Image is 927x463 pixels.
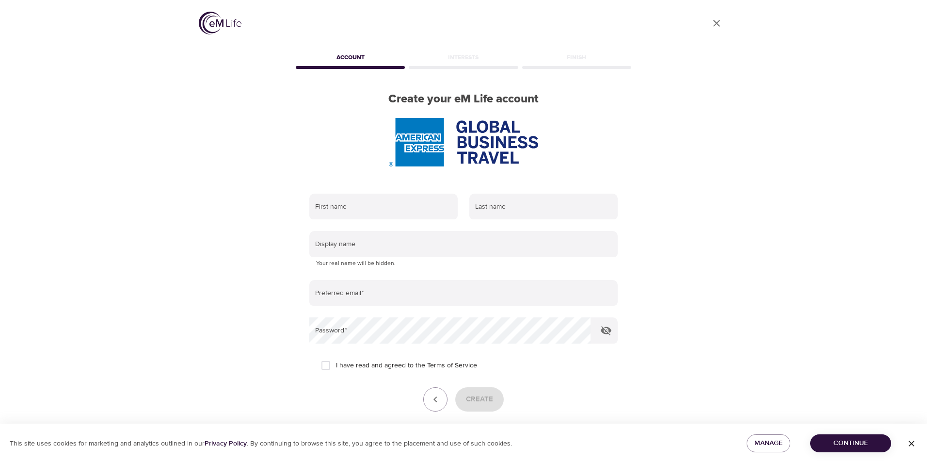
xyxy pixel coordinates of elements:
[818,437,883,449] span: Continue
[747,434,790,452] button: Manage
[389,118,538,166] img: AmEx%20GBT%20logo.png
[199,12,241,34] img: logo
[427,361,477,371] a: Terms of Service
[294,92,633,106] h2: Create your eM Life account
[205,439,247,448] a: Privacy Policy
[705,12,728,35] a: close
[316,259,611,268] p: Your real name will be hidden.
[336,361,477,371] span: I have read and agreed to the
[810,434,891,452] button: Continue
[754,437,783,449] span: Manage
